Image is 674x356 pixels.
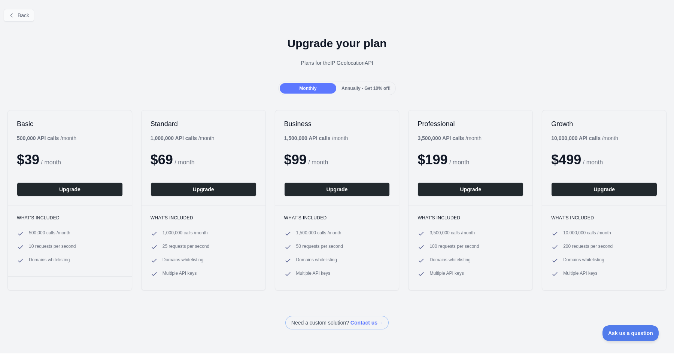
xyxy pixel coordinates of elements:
[418,119,523,128] h2: Professional
[418,135,464,141] b: 3,500,000 API calls
[418,134,482,142] div: / month
[284,152,307,167] span: $ 99
[284,135,331,141] b: 1,500,000 API calls
[284,134,348,142] div: / month
[418,152,447,167] span: $ 199
[151,119,256,128] h2: Standard
[284,119,390,128] h2: Business
[602,325,659,341] iframe: Toggle Customer Support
